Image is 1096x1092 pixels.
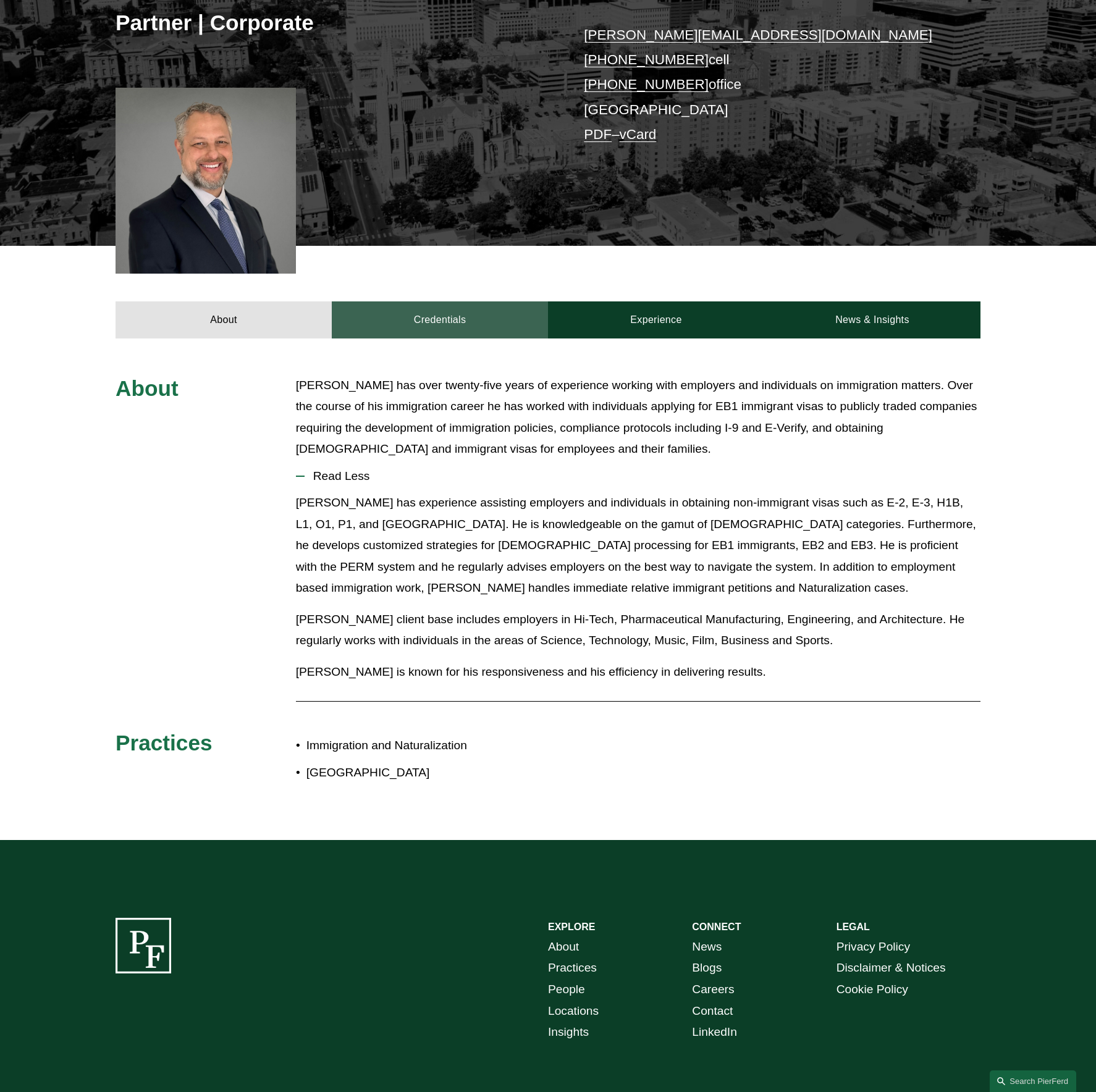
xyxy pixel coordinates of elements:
[837,957,946,979] a: Disclaimer & Notices
[306,735,548,757] p: Immigration and Naturalization
[116,376,179,400] span: About
[584,77,709,92] a: [PHONE_NUMBER]
[548,936,579,958] a: About
[548,301,764,338] a: Experience
[692,922,741,932] strong: CONNECT
[584,23,944,148] p: cell office [GEOGRAPHIC_DATA] –
[584,27,932,43] a: [PERSON_NAME][EMAIL_ADDRESS][DOMAIN_NAME]
[692,1022,737,1043] a: LinkedIn
[305,469,980,483] span: Read Less
[584,127,612,142] a: PDF
[296,609,980,652] p: [PERSON_NAME] client base includes employers in Hi-Tech, Pharmaceutical Manufacturing, Engineerin...
[620,127,657,142] a: vCard
[837,936,910,958] a: Privacy Policy
[116,731,213,755] span: Practices
[692,979,734,1001] a: Careers
[548,1001,599,1022] a: Locations
[296,375,980,460] p: [PERSON_NAME] has over twenty-five years of experience working with employers and individuals on ...
[548,1022,589,1043] a: Insights
[116,9,548,36] h3: Partner | Corporate
[837,979,908,1001] a: Cookie Policy
[548,922,595,932] strong: EXPLORE
[584,52,709,67] a: [PHONE_NUMBER]
[548,957,597,979] a: Practices
[296,492,980,599] p: [PERSON_NAME] has experience assisting employers and individuals in obtaining non-immigrant visas...
[990,1070,1076,1092] a: Search this site
[692,936,722,958] a: News
[296,460,980,492] button: Read Less
[692,1001,733,1022] a: Contact
[296,661,980,683] p: [PERSON_NAME] is known for his responsiveness and his efficiency in delivering results.
[764,301,980,338] a: News & Insights
[692,957,722,979] a: Blogs
[306,762,548,784] p: [GEOGRAPHIC_DATA]
[548,979,585,1001] a: People
[332,301,548,338] a: Credentials
[116,301,332,338] a: About
[837,922,870,932] strong: LEGAL
[296,492,980,692] div: Read Less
